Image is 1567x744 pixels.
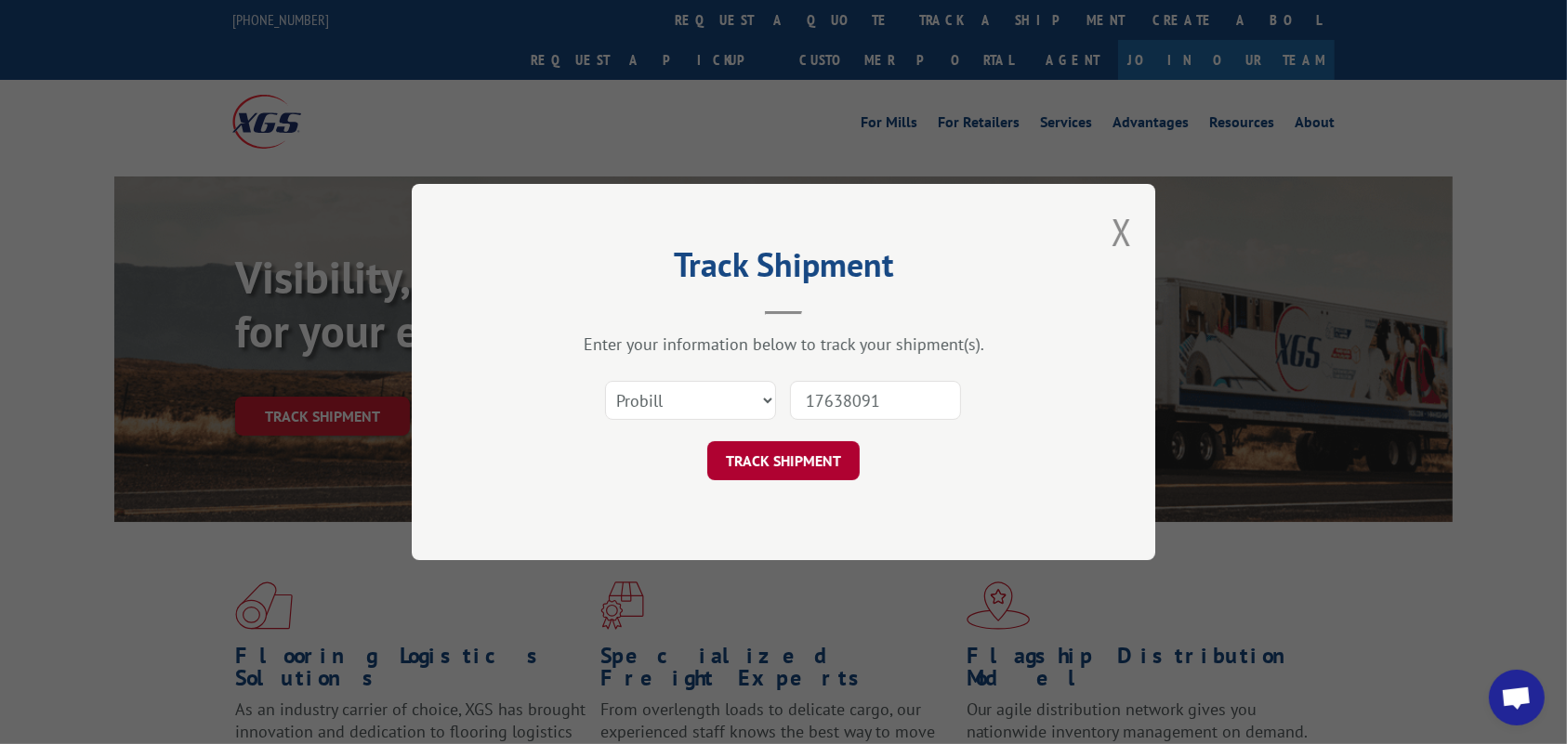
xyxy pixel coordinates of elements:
button: TRACK SHIPMENT [707,441,860,480]
input: Number(s) [790,381,961,420]
h2: Track Shipment [505,252,1062,287]
div: Enter your information below to track your shipment(s). [505,333,1062,355]
button: Close modal [1112,207,1132,256]
div: Open chat [1489,670,1545,725]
